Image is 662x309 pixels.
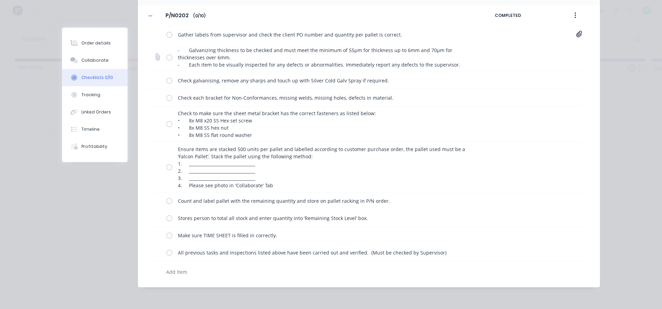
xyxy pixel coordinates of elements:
[62,121,128,138] button: Timeline
[175,196,477,206] textarea: Count and label pallet with the remaining quantity and store on pallet racking in P/N order.
[81,109,111,115] div: Linked Orders
[495,12,553,19] span: COMPLETED
[62,34,128,52] button: Order details
[175,213,477,223] textarea: Stores person to total all stock and enter quantity into ‘Remaining Stock Level’ box.
[62,103,128,121] button: Linked Orders
[81,40,111,46] div: Order details
[62,86,128,103] button: Tracking
[161,10,193,21] input: Enter Checklist name
[175,230,477,240] textarea: Make sure TIME SHEET is filled in correctly.
[175,76,477,86] textarea: Check galvanising, remove any sharps and touch up with Silver Cold Galv Spray if required.
[81,126,100,132] div: Timeline
[175,248,477,258] textarea: All previous tasks and inspections listed above have been carried out and verified. (Must be chec...
[81,57,109,63] div: Collaborate
[193,13,205,19] span: ( 0 / 10 )
[175,30,477,40] textarea: Gather labels from supervisor and check the client PO number and quantity per pallet is correct.
[81,143,107,150] div: Profitability
[175,45,477,70] textarea: - Galvanizing thickness to be checked and must meet the minimum of 55µm for thickness up to 6mm a...
[81,92,100,98] div: Tracking
[175,93,477,103] textarea: Check each bracket for Non-Conformances, missing welds, missing holes, defects in material.
[175,108,477,140] textarea: Check to make sure the sheet metal bracket has the correct fasteners as listed below: • 8x M8 x20...
[81,74,113,81] div: Checklists 0/10
[62,52,128,69] button: Collaborate
[62,69,128,86] button: Checklists 0/10
[175,144,477,190] textarea: Ensure items are stacked 500 units per pallet and labelled according to customer purchase order, ...
[62,138,128,155] button: Profitability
